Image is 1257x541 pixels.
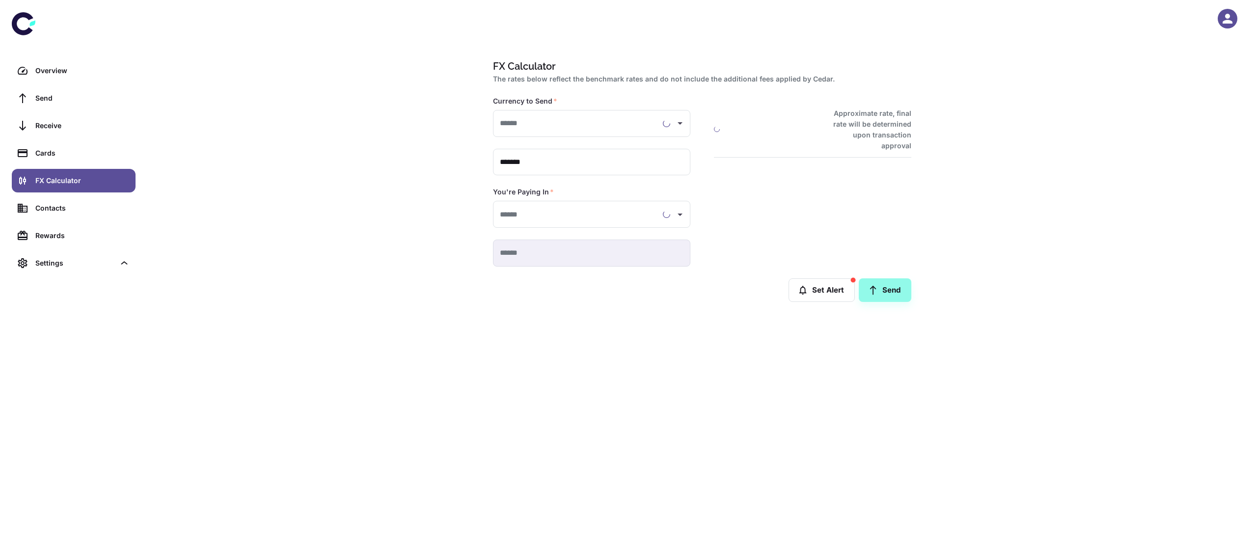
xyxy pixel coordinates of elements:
[35,258,115,269] div: Settings
[35,93,130,104] div: Send
[859,278,911,302] a: Send
[35,120,130,131] div: Receive
[35,203,130,214] div: Contacts
[493,96,557,106] label: Currency to Send
[12,224,136,247] a: Rewards
[12,251,136,275] div: Settings
[673,116,687,130] button: Open
[12,169,136,192] a: FX Calculator
[12,114,136,137] a: Receive
[789,278,855,302] button: Set Alert
[35,230,130,241] div: Rewards
[493,59,907,74] h1: FX Calculator
[12,86,136,110] a: Send
[12,141,136,165] a: Cards
[35,148,130,159] div: Cards
[12,196,136,220] a: Contacts
[822,108,911,151] h6: Approximate rate, final rate will be determined upon transaction approval
[35,65,130,76] div: Overview
[35,175,130,186] div: FX Calculator
[673,208,687,221] button: Open
[12,59,136,82] a: Overview
[493,187,554,197] label: You're Paying In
